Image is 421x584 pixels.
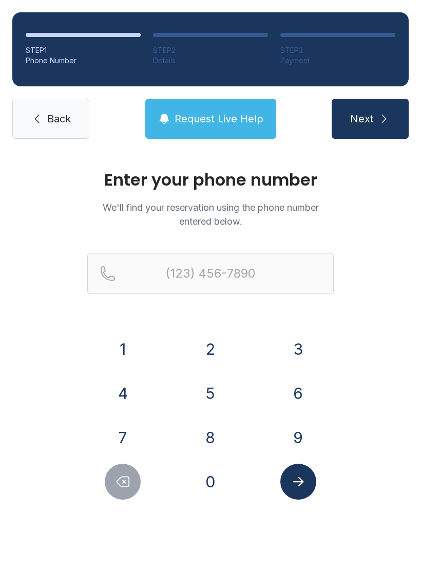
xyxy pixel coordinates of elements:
[87,200,334,228] p: We'll find your reservation using the phone number entered below.
[105,375,141,411] button: 4
[47,112,71,126] span: Back
[280,45,395,56] div: STEP 3
[193,375,228,411] button: 5
[153,45,268,56] div: STEP 2
[26,56,141,66] div: Phone Number
[280,375,316,411] button: 6
[280,419,316,455] button: 9
[105,331,141,367] button: 1
[105,419,141,455] button: 7
[193,331,228,367] button: 2
[153,56,268,66] div: Details
[26,45,141,56] div: STEP 1
[87,172,334,188] h1: Enter your phone number
[280,331,316,367] button: 3
[280,464,316,500] button: Submit lookup form
[350,112,374,126] span: Next
[193,419,228,455] button: 8
[280,56,395,66] div: Payment
[105,464,141,500] button: Delete number
[175,112,263,126] span: Request Live Help
[193,464,228,500] button: 0
[87,253,334,294] input: Reservation phone number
